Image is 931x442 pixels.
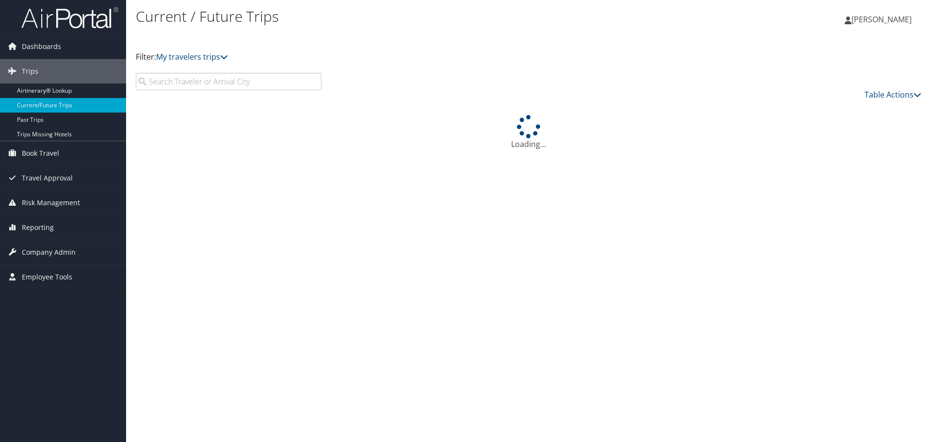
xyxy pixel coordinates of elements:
span: Employee Tools [22,265,72,289]
a: Table Actions [865,89,921,100]
span: Dashboards [22,34,61,59]
a: My travelers trips [156,51,228,62]
span: Reporting [22,215,54,240]
span: Company Admin [22,240,76,264]
span: [PERSON_NAME] [851,14,912,25]
p: Filter: [136,51,659,64]
span: Trips [22,59,38,83]
h1: Current / Future Trips [136,6,659,27]
img: airportal-logo.png [21,6,118,29]
div: Loading... [136,115,921,150]
span: Travel Approval [22,166,73,190]
span: Risk Management [22,191,80,215]
span: Book Travel [22,141,59,165]
input: Search Traveler or Arrival City [136,73,321,90]
a: [PERSON_NAME] [845,5,921,34]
